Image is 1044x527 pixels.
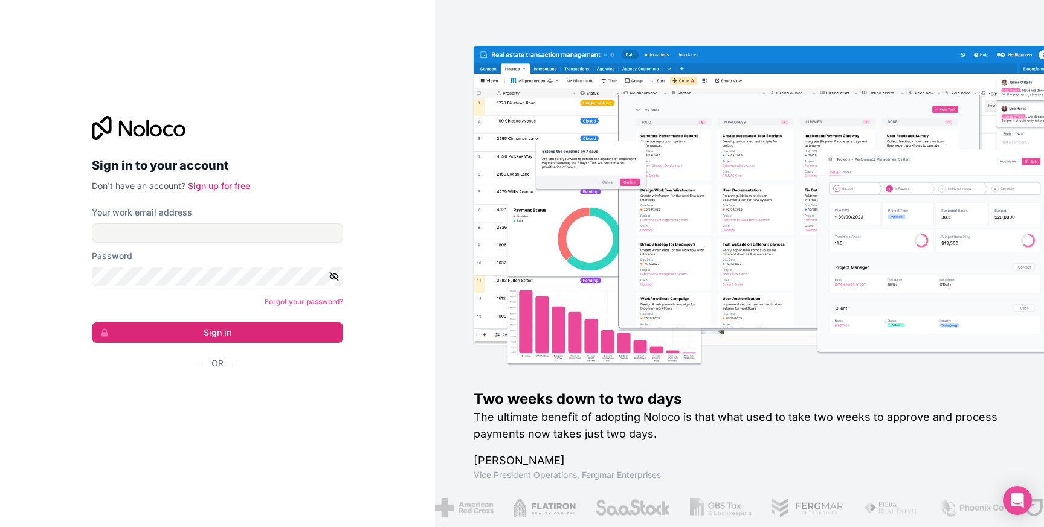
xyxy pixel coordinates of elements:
[86,383,340,409] iframe: Sign in with Google Button
[92,155,343,176] h2: Sign in to your account
[1003,486,1032,515] div: Open Intercom Messenger
[474,469,1005,481] h1: Vice President Operations , Fergmar Enterprises
[211,357,224,369] span: Or
[474,389,1005,409] h1: Two weeks down to two days
[92,250,132,262] label: Password
[939,498,1005,517] img: /assets/phoenix-BREaitsQ.png
[188,180,250,191] a: Sign up for free
[474,452,1005,469] h1: [PERSON_NAME]
[863,498,920,517] img: /assets/fiera-fwj2N5v4.png
[771,498,845,517] img: /assets/fergmar-CudnrXN5.png
[265,297,343,306] a: Forgot your password?
[92,206,192,219] label: Your work email address
[690,498,752,517] img: /assets/gbstax-C-GtDUiK.png
[595,498,671,517] img: /assets/saastock-C6Zbiodz.png
[513,498,576,517] img: /assets/flatiron-C8eUkumj.png
[474,409,1005,442] h2: The ultimate benefit of adopting Noloco is that what used to take two weeks to approve and proces...
[92,180,185,191] span: Don't have an account?
[435,498,494,517] img: /assets/american-red-cross-BAupjrZR.png
[92,223,343,243] input: Email address
[92,322,343,343] button: Sign in
[92,267,343,286] input: Password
